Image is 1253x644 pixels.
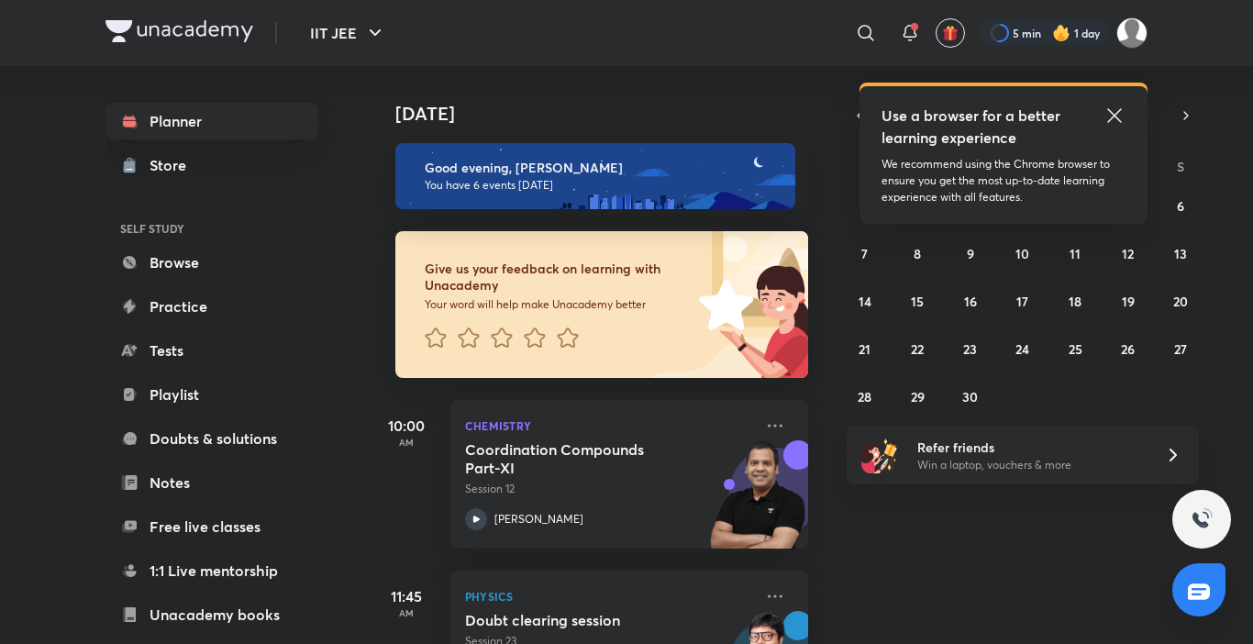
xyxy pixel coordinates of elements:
button: September 28, 2025 [850,382,880,411]
a: Tests [105,332,318,369]
button: IIT JEE [299,15,397,51]
p: AM [370,607,443,618]
button: September 9, 2025 [956,239,985,268]
button: September 15, 2025 [903,286,932,316]
button: September 8, 2025 [903,239,932,268]
a: Notes [105,464,318,501]
img: Company Logo [105,20,253,42]
h6: SELF STUDY [105,213,318,244]
abbr: September 26, 2025 [1121,340,1135,358]
img: avatar [942,25,959,41]
a: Browse [105,244,318,281]
abbr: Saturday [1177,158,1184,175]
h5: Coordination Compounds Part-XI [465,440,693,477]
abbr: September 16, 2025 [964,293,977,310]
button: September 12, 2025 [1114,239,1143,268]
p: [PERSON_NAME] [494,511,583,527]
button: September 21, 2025 [850,334,880,363]
button: September 25, 2025 [1060,334,1090,363]
a: Free live classes [105,508,318,545]
a: Playlist [105,376,318,413]
abbr: September 6, 2025 [1177,197,1184,215]
button: September 6, 2025 [1166,191,1195,220]
button: September 14, 2025 [850,286,880,316]
abbr: September 19, 2025 [1122,293,1135,310]
button: September 18, 2025 [1060,286,1090,316]
button: September 7, 2025 [850,239,880,268]
p: We recommend using the Chrome browser to ensure you get the most up-to-date learning experience w... [882,156,1125,205]
button: September 27, 2025 [1166,334,1195,363]
h5: Doubt clearing session [465,611,693,629]
p: Win a laptop, vouchers & more [917,457,1143,473]
abbr: September 8, 2025 [914,245,921,262]
abbr: September 15, 2025 [911,293,924,310]
abbr: September 18, 2025 [1069,293,1081,310]
img: feedback_image [637,231,808,378]
abbr: September 23, 2025 [963,340,977,358]
img: streak [1052,24,1070,42]
p: You have 6 events [DATE] [425,178,779,193]
abbr: September 14, 2025 [859,293,871,310]
abbr: September 7, 2025 [861,245,868,262]
img: unacademy [707,440,808,567]
button: September 16, 2025 [956,286,985,316]
abbr: September 13, 2025 [1174,245,1187,262]
abbr: September 29, 2025 [911,388,925,405]
abbr: September 27, 2025 [1174,340,1187,358]
button: September 22, 2025 [903,334,932,363]
img: ttu [1191,508,1213,530]
p: Your word will help make Unacademy better [425,297,693,312]
a: Practice [105,288,318,325]
button: September 10, 2025 [1008,239,1037,268]
a: 1:1 Live mentorship [105,552,318,589]
img: kanish kumar [1116,17,1148,49]
abbr: September 20, 2025 [1173,293,1188,310]
abbr: September 17, 2025 [1016,293,1028,310]
abbr: September 12, 2025 [1122,245,1134,262]
abbr: September 28, 2025 [858,388,871,405]
a: Company Logo [105,20,253,47]
a: Doubts & solutions [105,420,318,457]
button: September 17, 2025 [1008,286,1037,316]
button: September 13, 2025 [1166,239,1195,268]
img: evening [395,143,795,209]
abbr: September 22, 2025 [911,340,924,358]
h6: Good evening, [PERSON_NAME] [425,160,779,176]
button: September 19, 2025 [1114,286,1143,316]
h5: 10:00 [370,415,443,437]
button: September 30, 2025 [956,382,985,411]
a: Store [105,147,318,183]
a: Planner [105,103,318,139]
a: Unacademy books [105,596,318,633]
p: AM [370,437,443,448]
h5: 11:45 [370,585,443,607]
abbr: September 24, 2025 [1015,340,1029,358]
abbr: September 30, 2025 [962,388,978,405]
button: September 11, 2025 [1060,239,1090,268]
h4: [DATE] [395,103,826,125]
p: Session 12 [465,481,753,497]
p: Chemistry [465,415,753,437]
p: Physics [465,585,753,607]
abbr: September 25, 2025 [1069,340,1082,358]
h6: Give us your feedback on learning with Unacademy [425,261,693,294]
h6: Refer friends [917,438,1143,457]
img: referral [861,437,898,473]
button: September 24, 2025 [1008,334,1037,363]
button: September 29, 2025 [903,382,932,411]
button: September 23, 2025 [956,334,985,363]
abbr: September 9, 2025 [967,245,974,262]
abbr: September 10, 2025 [1015,245,1029,262]
div: Store [150,154,197,176]
abbr: September 21, 2025 [859,340,870,358]
button: September 26, 2025 [1114,334,1143,363]
h5: Use a browser for a better learning experience [882,105,1064,149]
abbr: September 11, 2025 [1070,245,1081,262]
button: September 20, 2025 [1166,286,1195,316]
button: avatar [936,18,965,48]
